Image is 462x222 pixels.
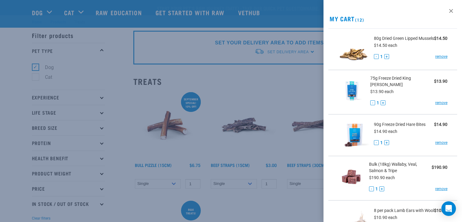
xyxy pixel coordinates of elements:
[338,75,366,106] img: Freeze Dried King Salmon
[434,36,447,41] strong: $14.50
[374,121,426,128] span: 90g Freeze Dried Hare Bites
[434,79,447,84] strong: $13.90
[377,100,379,106] span: 1
[374,207,434,214] span: 8 per pack Lamb Ears with Wool
[434,122,447,127] strong: $14.90
[374,43,397,48] span: $14.50 each
[374,129,397,134] span: $14.90 each
[354,19,364,21] span: (12)
[435,54,447,59] a: remove
[435,140,447,145] a: remove
[380,140,383,146] span: 1
[375,186,378,192] span: 1
[432,165,447,170] strong: $190.90
[374,140,379,145] button: -
[374,54,379,59] button: -
[370,100,375,105] button: -
[384,140,389,145] button: +
[379,186,384,191] button: +
[338,120,369,151] img: Freeze Dried Hare Bites
[370,75,434,88] span: 75g Freeze Dried King [PERSON_NAME]
[435,186,447,192] a: remove
[380,54,383,60] span: 1
[369,186,374,191] button: -
[434,208,447,213] strong: $10.90
[441,201,456,216] div: Open Intercom Messenger
[338,161,364,193] img: Wallaby, Veal, Salmon & Tripe
[384,54,389,59] button: +
[374,35,434,42] span: 80g Dried Green Lipped Mussels
[370,89,394,94] span: $13.90 each
[369,175,395,180] span: $190.90 each
[381,100,385,105] button: +
[374,215,397,220] span: $10.90 each
[338,33,369,65] img: Dried Green Lipped Mussels
[369,161,432,174] span: Bulk (18kg) Wallaby, Veal, Salmon & Tripe
[435,100,447,106] a: remove
[323,15,462,22] h2: My Cart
